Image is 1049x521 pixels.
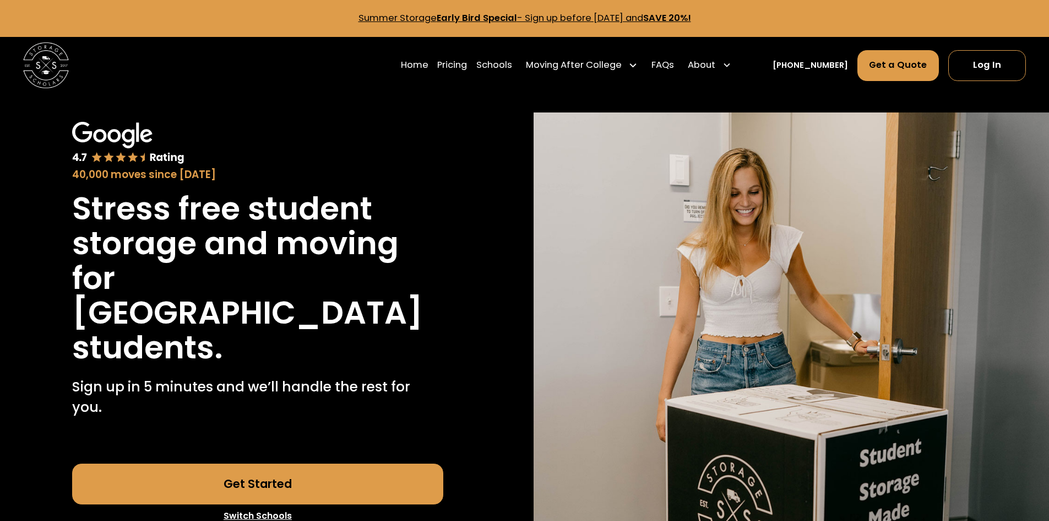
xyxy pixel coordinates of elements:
img: Google 4.7 star rating [72,122,184,165]
div: About [683,49,736,81]
a: FAQs [651,49,674,81]
strong: SAVE 20%! [643,12,691,24]
div: Moving After College [521,49,643,81]
a: Schools [476,49,512,81]
a: Home [401,49,428,81]
p: Sign up in 5 minutes and we’ll handle the rest for you. [72,377,443,418]
h1: students. [72,330,223,365]
a: Pricing [437,49,467,81]
h1: [GEOGRAPHIC_DATA] [72,296,423,330]
div: Moving After College [526,58,622,72]
a: [PHONE_NUMBER] [773,60,848,72]
a: Get Started [72,464,443,505]
h1: Stress free student storage and moving for [72,191,443,296]
strong: Early Bird Special [437,12,517,24]
a: Get a Quote [857,50,939,81]
div: About [688,58,715,72]
div: 40,000 moves since [DATE] [72,167,443,182]
a: Log In [948,50,1026,81]
img: Storage Scholars main logo [23,42,69,88]
a: Summer StorageEarly Bird Special- Sign up before [DATE] andSAVE 20%! [358,12,691,24]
